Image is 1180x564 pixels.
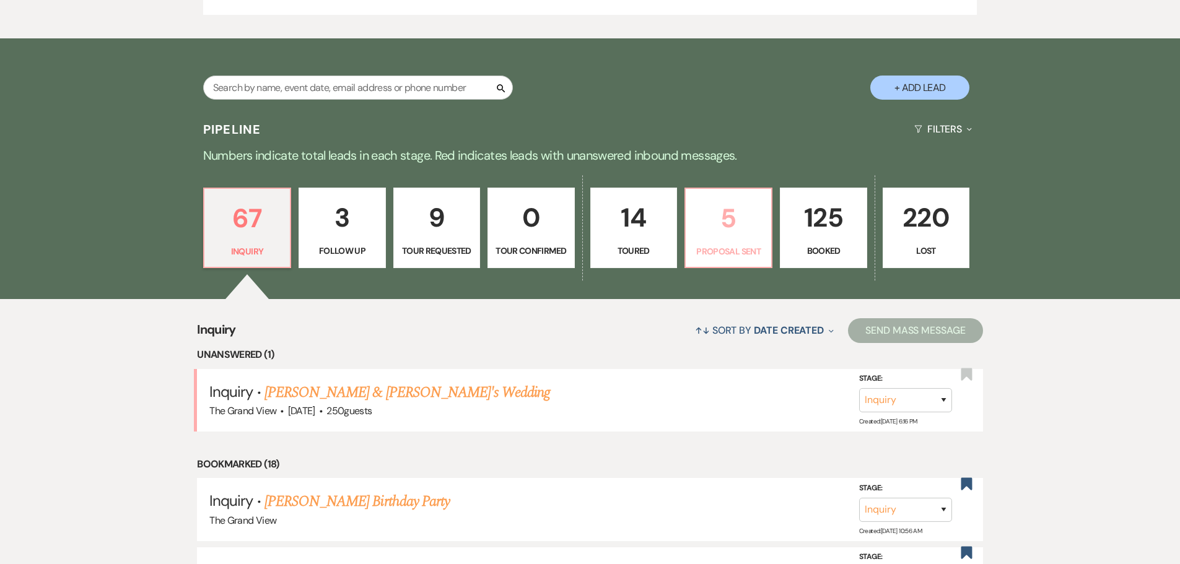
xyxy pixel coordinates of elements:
label: Stage: [859,550,952,564]
p: 9 [401,197,472,238]
a: 5Proposal Sent [684,188,772,268]
a: 14Toured [590,188,677,268]
span: The Grand View [209,404,276,417]
a: 0Tour Confirmed [487,188,574,268]
p: Toured [598,244,669,258]
button: Sort By Date Created [690,314,839,347]
p: Numbers indicate total leads in each stage. Red indicates leads with unanswered inbound messages. [144,145,1036,165]
button: Send Mass Message [848,318,983,343]
p: Booked [788,244,859,258]
li: Unanswered (1) [197,347,983,363]
a: 9Tour Requested [393,188,480,268]
p: 220 [891,197,961,238]
p: Proposal Sent [693,245,764,258]
a: 220Lost [883,188,969,268]
p: Tour Requested [401,244,472,258]
a: [PERSON_NAME] Birthday Party [264,490,450,513]
p: 3 [307,197,377,238]
p: 14 [598,197,669,238]
span: Inquiry [209,491,253,510]
span: Created: [DATE] 10:56 AM [859,526,922,534]
p: Follow Up [307,244,377,258]
p: Lost [891,244,961,258]
p: 125 [788,197,859,238]
span: The Grand View [209,514,276,527]
p: 67 [212,197,282,239]
a: 125Booked [780,188,867,268]
label: Stage: [859,372,952,386]
label: Stage: [859,482,952,495]
span: Inquiry [197,320,236,347]
li: Bookmarked (18) [197,456,983,472]
span: Inquiry [209,382,253,401]
span: [DATE] [288,404,315,417]
span: 250 guests [326,404,372,417]
a: 3Follow Up [299,188,385,268]
p: Inquiry [212,245,282,258]
button: Filters [909,113,977,145]
a: 67Inquiry [203,188,291,268]
input: Search by name, event date, email address or phone number [203,76,513,100]
h3: Pipeline [203,121,261,138]
a: [PERSON_NAME] & [PERSON_NAME]'s Wedding [264,381,551,404]
p: Tour Confirmed [496,244,566,258]
p: 0 [496,197,566,238]
span: Date Created [754,324,824,337]
button: + Add Lead [870,76,969,100]
span: Created: [DATE] 6:16 PM [859,417,917,425]
p: 5 [693,197,764,239]
span: ↑↓ [695,324,710,337]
